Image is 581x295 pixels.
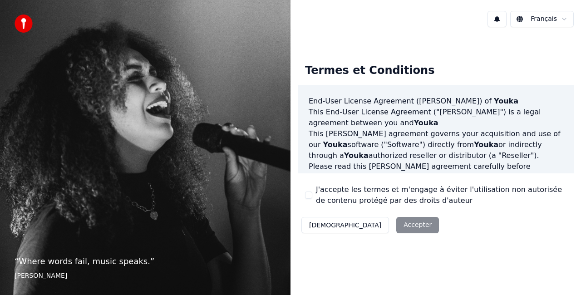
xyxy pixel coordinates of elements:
[309,128,563,161] p: This [PERSON_NAME] agreement governs your acquisition and use of our software ("Software") direct...
[474,140,498,149] span: Youka
[344,151,369,160] span: Youka
[414,118,438,127] span: Youka
[298,56,442,85] div: Termes et Conditions
[316,184,566,206] label: J'accepte les termes et m'engage à éviter l'utilisation non autorisée de contenu protégé par des ...
[309,96,563,107] h3: End-User License Agreement ([PERSON_NAME]) of
[323,140,348,149] span: Youka
[15,271,276,280] footer: [PERSON_NAME]
[301,217,389,233] button: [DEMOGRAPHIC_DATA]
[491,173,515,182] span: Youka
[309,161,563,205] p: Please read this [PERSON_NAME] agreement carefully before completing the installation process and...
[15,15,33,33] img: youka
[15,255,276,268] p: “ Where words fail, music speaks. ”
[309,107,563,128] p: This End-User License Agreement ("[PERSON_NAME]") is a legal agreement between you and
[494,97,518,105] span: Youka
